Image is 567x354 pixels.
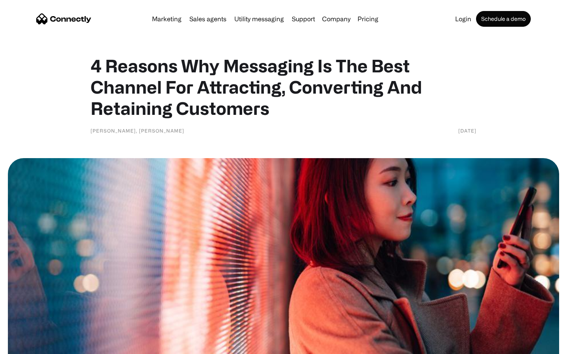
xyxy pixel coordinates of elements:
a: Support [289,16,318,22]
div: [PERSON_NAME], [PERSON_NAME] [91,127,184,135]
a: Schedule a demo [476,11,531,27]
div: [DATE] [458,127,476,135]
a: Login [452,16,474,22]
a: Marketing [149,16,185,22]
a: Pricing [354,16,382,22]
a: Utility messaging [231,16,287,22]
aside: Language selected: English [8,340,47,351]
h1: 4 Reasons Why Messaging Is The Best Channel For Attracting, Converting And Retaining Customers [91,55,476,119]
a: Sales agents [186,16,230,22]
ul: Language list [16,340,47,351]
div: Company [322,13,350,24]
